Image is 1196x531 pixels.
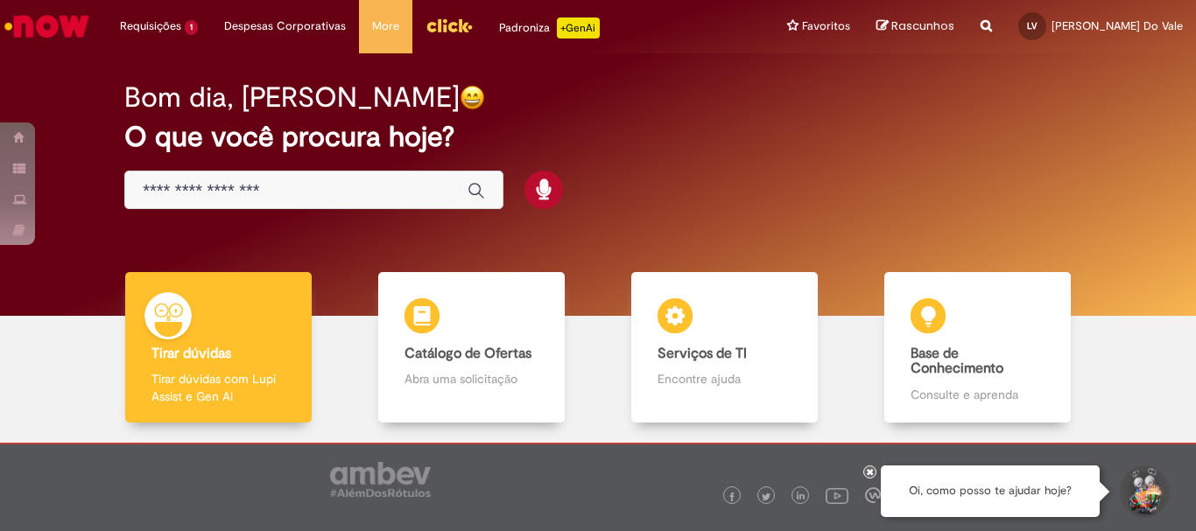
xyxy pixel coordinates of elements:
span: LV [1027,20,1038,31]
p: Consulte e aprenda [911,386,1044,403]
p: Tirar dúvidas com Lupi Assist e Gen Ai [151,370,285,405]
img: happy-face.png [460,85,485,110]
a: Base de Conhecimento Consulte e aprenda [851,272,1104,423]
img: click_logo_yellow_360x200.png [426,12,473,38]
img: logo_footer_workplace.png [865,487,881,503]
p: Abra uma solicitação [405,370,538,388]
div: Padroniza [499,17,600,38]
span: 1 [185,20,198,35]
b: Serviços de TI [658,345,747,362]
span: Rascunhos [891,17,954,34]
span: Despesas Corporativas [224,17,346,35]
a: Tirar dúvidas Tirar dúvidas com Lupi Assist e Gen Ai [92,272,345,423]
img: logo_footer_facebook.png [728,493,736,501]
p: +GenAi [557,17,600,38]
a: Serviços de TI Encontre ajuda [598,272,851,423]
h2: O que você procura hoje? [124,122,1072,152]
b: Tirar dúvidas [151,345,231,362]
a: Catálogo de Ofertas Abra uma solicitação [345,272,598,423]
b: Base de Conhecimento [911,345,1003,378]
span: Favoritos [802,17,850,35]
img: logo_footer_linkedin.png [797,492,806,502]
img: logo_footer_twitter.png [762,493,770,501]
button: Iniciar Conversa de Suporte [1117,465,1170,518]
img: logo_footer_ambev_rotulo_gray.png [330,462,431,497]
span: More [372,17,399,35]
a: Rascunhos [876,18,954,35]
div: Oi, como posso te ajudar hoje? [881,465,1100,517]
img: ServiceNow [2,9,92,44]
img: logo_footer_youtube.png [826,484,848,507]
b: Catálogo de Ofertas [405,345,531,362]
p: Encontre ajuda [658,370,791,388]
span: [PERSON_NAME] Do Vale [1052,18,1183,33]
span: Requisições [120,17,181,35]
h2: Bom dia, [PERSON_NAME] [124,82,460,113]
